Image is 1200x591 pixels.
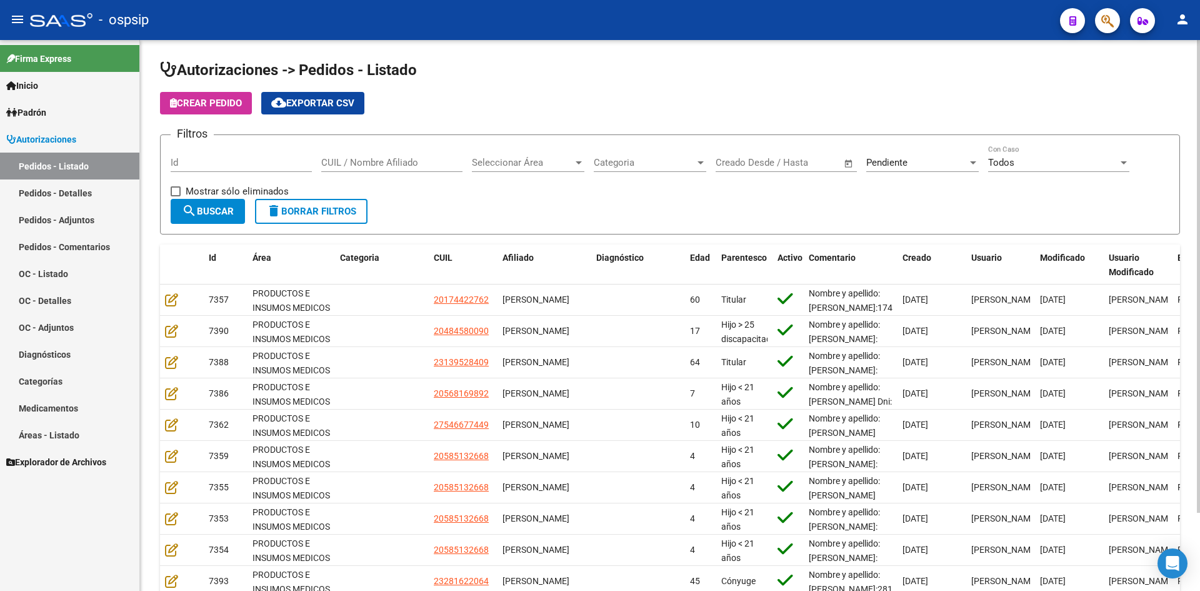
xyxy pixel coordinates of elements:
[809,320,886,500] span: Nombre y apellido: [PERSON_NAME]:[PHONE_NUMBER] Teléfono Particular: [PHONE_NUMBER] Dirección: [P...
[209,388,229,398] span: 7386
[716,157,766,168] input: Fecha inicio
[502,253,534,263] span: Afiliado
[252,476,330,500] span: PRODUCTOS E INSUMOS MEDICOS
[1109,388,1176,398] span: [PERSON_NAME]
[971,253,1002,263] span: Usuario
[1109,451,1176,461] span: [PERSON_NAME]
[721,413,754,438] span: Hijo < 21 años
[971,513,1038,523] span: [PERSON_NAME]
[1040,253,1085,263] span: Modificado
[902,451,928,461] span: [DATE]
[777,253,802,263] span: Activo
[252,507,330,532] span: PRODUCTOS E INSUMOS MEDICOS
[171,199,245,224] button: Buscar
[160,92,252,114] button: Crear Pedido
[182,206,234,217] span: Buscar
[971,451,1038,461] span: [PERSON_NAME]
[99,6,149,34] span: - ospsip
[772,245,804,286] datatable-header-cell: Activo
[1040,482,1066,492] span: [DATE]
[1040,388,1066,398] span: [DATE]
[434,253,452,263] span: CUIL
[252,320,330,344] span: PRODUCTOS E INSUMOS MEDICOS
[261,92,364,114] button: Exportar CSV
[186,184,289,199] span: Mostrar sólo eliminados
[716,245,772,286] datatable-header-cell: Parentesco
[721,382,754,407] span: Hijo < 21 años
[6,455,106,469] span: Explorador de Archivos
[902,295,928,305] span: [DATE]
[902,482,928,492] span: [DATE]
[502,451,569,461] span: [PERSON_NAME]
[1109,576,1176,586] span: [PERSON_NAME]
[434,326,489,336] span: 20484580090
[690,420,700,430] span: 10
[690,253,710,263] span: Edad
[685,245,716,286] datatable-header-cell: Edad
[690,513,695,523] span: 4
[809,413,886,537] span: Nombre y apellido: [PERSON_NAME] Dni:54667744 Domicilio: [STREET_ADDRESS] Teléfono: [PHONE_NUMBER...
[902,420,928,430] span: [DATE]
[1109,326,1176,336] span: [PERSON_NAME]
[502,420,569,430] span: [PERSON_NAME]
[6,52,71,66] span: Firma Express
[429,245,497,286] datatable-header-cell: CUIL
[591,245,685,286] datatable-header-cell: Diagnóstico
[252,413,330,438] span: PRODUCTOS E INSUMOS MEDICOS
[434,482,489,492] span: 20585132668
[266,203,281,218] mat-icon: delete
[1040,576,1066,586] span: [DATE]
[1109,482,1176,492] span: [PERSON_NAME]
[594,157,695,168] span: Categoria
[1040,326,1066,336] span: [DATE]
[434,388,489,398] span: 20568169892
[1035,245,1104,286] datatable-header-cell: Modificado
[252,351,330,375] span: PRODUCTOS E INSUMOS MEDICOS
[252,538,330,563] span: PRODUCTOS E INSUMOS MEDICOS
[502,357,569,367] span: [PERSON_NAME]
[434,576,489,586] span: 23281622064
[902,576,928,586] span: [DATE]
[340,253,379,263] span: Categoria
[497,245,591,286] datatable-header-cell: Afiliado
[721,295,746,305] span: Titular
[252,288,330,313] span: PRODUCTOS E INSUMOS MEDICOS
[209,451,229,461] span: 7359
[971,482,1038,492] span: [PERSON_NAME]
[1040,357,1066,367] span: [DATE]
[209,326,229,336] span: 7390
[1109,513,1176,523] span: [PERSON_NAME]
[777,157,838,168] input: Fecha fin
[690,545,695,555] span: 4
[1109,295,1176,305] span: [PERSON_NAME]
[209,513,229,523] span: 7353
[1040,513,1066,523] span: [DATE]
[988,157,1014,168] span: Todos
[502,576,569,586] span: [PERSON_NAME]
[690,388,695,398] span: 7
[721,538,754,563] span: Hijo < 21 años
[966,245,1035,286] datatable-header-cell: Usuario
[266,206,356,217] span: Borrar Filtros
[902,253,931,263] span: Creado
[502,545,569,555] span: [PERSON_NAME]
[1109,545,1176,555] span: [PERSON_NAME]
[971,326,1038,336] span: [PERSON_NAME]
[10,12,25,27] mat-icon: menu
[866,157,907,168] span: Pendiente
[209,253,216,263] span: Id
[971,295,1038,305] span: [PERSON_NAME]
[721,476,754,500] span: Hijo < 21 años
[971,357,1038,367] span: [PERSON_NAME]
[171,125,214,143] h3: Filtros
[170,98,242,109] span: Crear Pedido
[434,513,489,523] span: 20585132668
[690,357,700,367] span: 64
[502,295,569,305] span: [PERSON_NAME]
[1040,295,1066,305] span: [DATE]
[721,320,776,344] span: Hijo > 25 discapacitado
[209,420,229,430] span: 7362
[247,245,335,286] datatable-header-cell: Área
[6,133,76,146] span: Autorizaciones
[902,513,928,523] span: [DATE]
